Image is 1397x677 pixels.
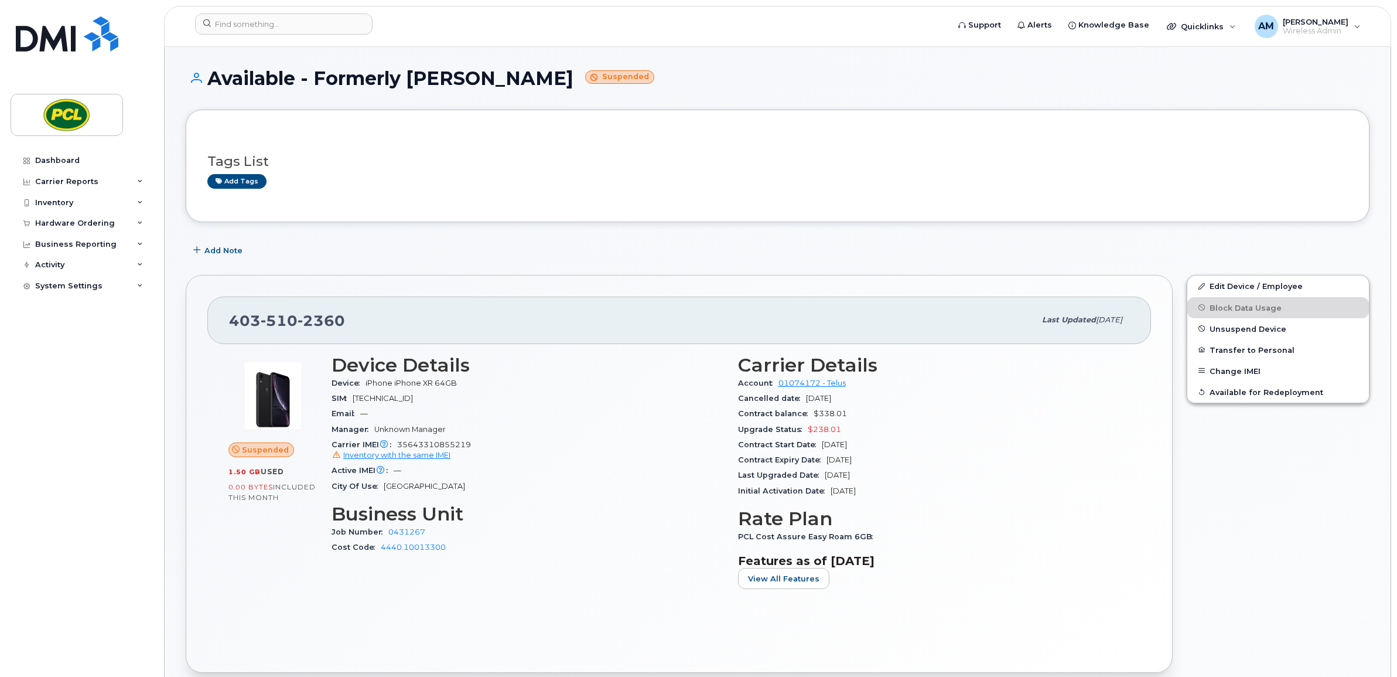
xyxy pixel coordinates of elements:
[1210,387,1323,396] span: Available for Redeployment
[1187,339,1369,360] button: Transfer to Personal
[298,312,345,329] span: 2360
[1187,318,1369,339] button: Unsuspend Device
[384,482,465,491] span: [GEOGRAPHIC_DATA]
[332,394,353,403] span: SIM
[738,532,879,541] span: PCL Cost Assure Easy Roam 6GB
[261,312,298,329] span: 510
[808,425,841,434] span: $238.01
[366,379,457,387] span: iPhone iPhone XR 64GB
[738,425,808,434] span: Upgrade Status
[1187,275,1369,297] a: Edit Device / Employee
[332,528,388,536] span: Job Number
[332,504,724,525] h3: Business Unit
[207,174,267,189] a: Add tags
[738,409,814,418] span: Contract balance
[738,379,778,387] span: Account
[332,543,381,552] span: Cost Code
[332,466,394,475] span: Active IMEI
[242,444,289,455] span: Suspended
[332,425,374,434] span: Manager
[806,394,831,403] span: [DATE]
[332,440,724,461] span: 35643310855219
[360,409,368,418] span: —
[1187,297,1369,318] button: Block Data Usage
[826,455,852,464] span: [DATE]
[332,440,397,449] span: Carrier IMEI
[228,483,273,491] span: 0.00 Bytes
[229,312,345,329] span: 403
[738,568,829,589] button: View All Features
[204,245,242,256] span: Add Note
[332,409,360,418] span: Email
[748,573,819,584] span: View All Features
[332,451,450,460] a: Inventory with the same IMEI
[207,154,1348,169] h3: Tags List
[738,508,1130,529] h3: Rate Plan
[1187,382,1369,403] button: Available for Redeployment
[738,455,826,464] span: Contract Expiry Date
[738,440,822,449] span: Contract Start Date
[186,240,252,261] button: Add Note
[738,394,806,403] span: Cancelled date
[1187,360,1369,382] button: Change IMEI
[228,482,316,502] span: included this month
[186,68,1369,89] h1: Available - Formerly [PERSON_NAME]
[332,482,384,491] span: City Of Use
[814,409,847,418] span: $338.01
[822,440,847,449] span: [DATE]
[778,379,846,387] a: 01074172 - Telus
[738,554,1130,568] h3: Features as of [DATE]
[1042,315,1096,324] span: Last updated
[332,355,724,376] h3: Device Details
[738,487,831,495] span: Initial Activation Date
[238,360,308,431] img: image20231002-4137094-1d0ktdg.jpeg
[374,425,446,434] span: Unknown Manager
[1096,315,1122,324] span: [DATE]
[388,528,425,536] a: 0431267
[228,468,261,476] span: 1.50 GB
[353,394,413,403] span: [TECHNICAL_ID]
[1210,324,1286,333] span: Unsuspend Device
[825,471,850,479] span: [DATE]
[738,471,825,479] span: Last Upgraded Date
[738,355,1130,376] h3: Carrier Details
[332,379,366,387] span: Device
[585,70,654,84] small: Suspended
[394,466,401,475] span: —
[261,467,284,476] span: used
[831,487,856,495] span: [DATE]
[381,543,446,552] a: 4440.10013300
[343,451,450,460] span: Inventory with the same IMEI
